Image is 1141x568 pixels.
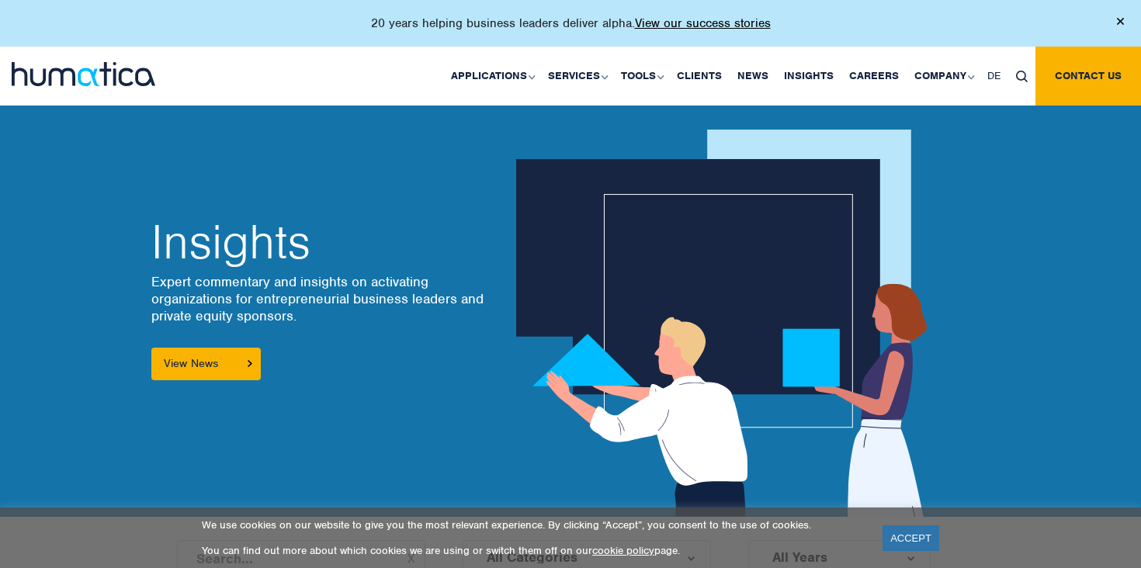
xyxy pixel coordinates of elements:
[151,273,485,324] p: Expert commentary and insights on activating organizations for entrepreneurial business leaders a...
[592,544,654,557] a: cookie policy
[443,47,540,106] a: Applications
[841,47,907,106] a: Careers
[12,62,155,86] img: logo
[1016,71,1028,82] img: search_icon
[980,47,1008,106] a: DE
[202,544,863,557] p: You can find out more about which cookies we are using or switch them off on our page.
[202,518,863,532] p: We use cookies on our website to give you the most relevant experience. By clicking “Accept”, you...
[730,47,776,106] a: News
[776,47,841,106] a: Insights
[151,219,485,265] h2: Insights
[907,47,980,106] a: Company
[1035,47,1141,106] a: Contact us
[371,16,771,31] p: 20 years helping business leaders deliver alpha.
[516,130,944,517] img: about_banner1
[669,47,730,106] a: Clients
[151,348,261,380] a: View News
[883,525,939,551] a: ACCEPT
[613,47,669,106] a: Tools
[540,47,613,106] a: Services
[635,16,771,31] a: View our success stories
[248,360,252,367] img: arrowicon
[987,69,1001,82] span: DE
